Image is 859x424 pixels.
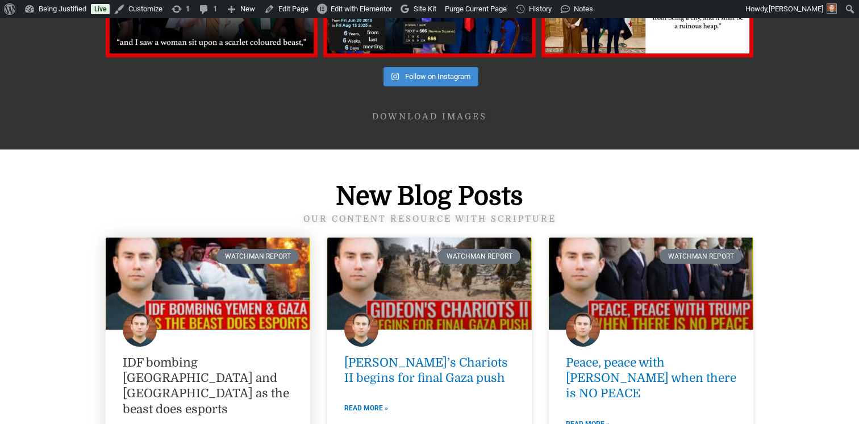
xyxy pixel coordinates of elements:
[344,313,378,347] img: Marco
[123,313,157,347] img: Marco
[372,111,487,122] a: DOWNLOAD IMAGEs
[344,402,388,414] a: Read more about Gideon’s Chariots II begins for final Gaza push
[769,5,823,13] span: [PERSON_NAME]
[106,184,753,209] h4: New Blog Posts
[438,249,520,264] div: Watchman Report
[344,356,508,385] a: [PERSON_NAME]’s Chariots II begins for final Gaza push
[216,249,299,264] div: Watchman Report
[331,5,392,13] span: Edit with Elementor
[566,313,600,347] img: Marco
[383,67,478,86] a: Instagram Follow on Instagram
[414,5,436,13] span: Site Kit
[391,72,399,81] svg: Instagram
[566,356,736,401] a: Peace, peace with [PERSON_NAME] when there is NO PEACE
[405,72,470,81] span: Follow on Instagram
[91,4,110,14] a: Live
[123,356,289,416] a: IDF bombing [GEOGRAPHIC_DATA] and [GEOGRAPHIC_DATA] as the beast does esports
[106,215,753,223] h5: Our content resource with scripture
[660,249,742,264] div: Watchman Report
